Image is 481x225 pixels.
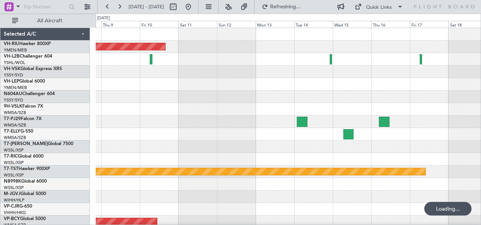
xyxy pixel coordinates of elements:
[4,117,21,121] span: T7-PJ29
[4,85,27,91] a: YMEN/MEB
[4,154,18,159] span: T7-RIC
[4,72,23,78] a: YSSY/SYD
[270,4,301,9] span: Refreshing...
[4,135,26,141] a: WMSA/SZB
[4,197,25,203] a: WIHH/HLP
[4,110,26,116] a: WMSA/SZB
[4,67,62,71] a: VH-VSKGlobal Express XRS
[4,210,26,216] a: VHHH/HKG
[4,79,45,84] a: VH-LEPGlobal 6000
[97,15,110,22] div: [DATE]
[101,21,140,28] div: Thu 9
[178,21,217,28] div: Sat 11
[4,42,19,46] span: VH-RIU
[4,147,24,153] a: WSSL/XSP
[4,167,50,171] a: T7-TSTHawker 900XP
[351,1,407,13] button: Quick Links
[294,21,333,28] div: Tue 14
[4,47,27,53] a: YMEN/MEB
[258,1,304,13] button: Refreshing...
[4,129,20,134] span: T7-ELLY
[8,15,82,27] button: All Aircraft
[371,21,410,28] div: Thu 16
[4,104,22,109] span: 9H-VSLK
[4,204,19,209] span: VP-CJR
[424,202,472,216] div: Loading...
[140,21,178,28] div: Fri 10
[4,92,55,96] a: N604AUChallenger 604
[4,122,26,128] a: WMSA/SZB
[4,104,43,109] a: 9H-VSLKFalcon 7X
[20,18,80,23] span: All Aircraft
[4,160,24,166] a: WSSL/XSP
[4,67,20,71] span: VH-VSK
[4,217,46,221] a: VP-BCYGlobal 5000
[4,129,33,134] a: T7-ELLYG-550
[4,179,47,184] a: N8998KGlobal 6000
[4,92,22,96] span: N604AU
[4,117,42,121] a: T7-PJ29Falcon 7X
[4,192,20,196] span: M-JGVJ
[410,21,448,28] div: Fri 17
[4,54,52,59] a: VH-L2BChallenger 604
[23,1,67,12] input: Trip Number
[4,97,23,103] a: YSSY/SYD
[4,172,24,178] a: WSSL/XSP
[129,3,164,10] span: [DATE] - [DATE]
[4,142,73,146] a: T7-[PERSON_NAME]Global 7500
[366,4,392,11] div: Quick Links
[4,154,43,159] a: T7-RICGlobal 6000
[4,204,32,209] a: VP-CJRG-650
[4,167,19,171] span: T7-TST
[4,142,48,146] span: T7-[PERSON_NAME]
[4,60,25,66] a: YSHL/WOL
[4,192,46,196] a: M-JGVJGlobal 5000
[4,185,24,191] a: WSSL/XSP
[4,54,20,59] span: VH-L2B
[4,42,51,46] a: VH-RIUHawker 800XP
[333,21,371,28] div: Wed 15
[256,21,294,28] div: Mon 13
[217,21,256,28] div: Sun 12
[4,217,20,221] span: VP-BCY
[4,179,21,184] span: N8998K
[4,79,19,84] span: VH-LEP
